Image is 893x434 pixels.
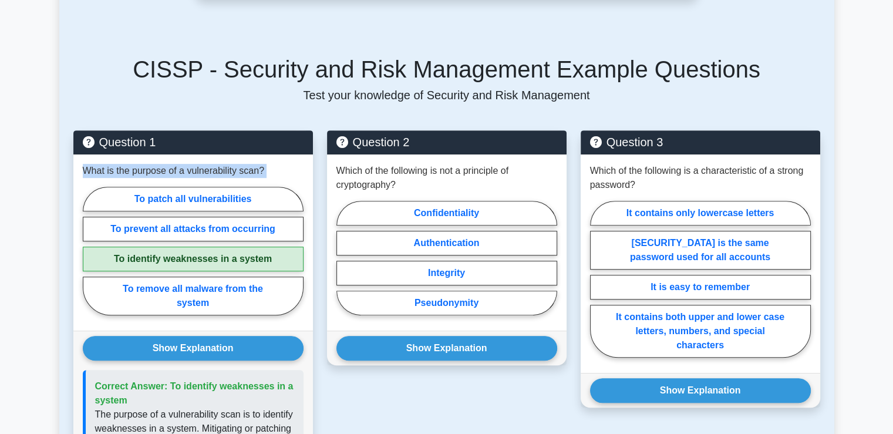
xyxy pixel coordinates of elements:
button: Show Explanation [590,378,811,403]
label: Confidentiality [336,201,557,226]
label: It contains both upper and lower case letters, numbers, and special characters [590,305,811,358]
label: Pseudonymity [336,291,557,315]
label: It contains only lowercase letters [590,201,811,226]
label: To identify weaknesses in a system [83,247,304,271]
label: To patch all vulnerabilities [83,187,304,211]
button: Show Explanation [83,336,304,361]
span: Correct Answer: To identify weaknesses in a system [95,381,294,405]
label: It is easy to remember [590,275,811,300]
label: [SECURITY_DATA] is the same password used for all accounts [590,231,811,270]
p: Which of the following is a characteristic of a strong password? [590,164,811,192]
h5: CISSP - Security and Risk Management Example Questions [73,55,820,83]
label: To prevent all attacks from occurring [83,217,304,241]
h5: Question 2 [336,135,557,149]
p: Which of the following is not a principle of cryptography? [336,164,557,192]
label: Integrity [336,261,557,285]
button: Show Explanation [336,336,557,361]
h5: Question 1 [83,135,304,149]
label: To remove all malware from the system [83,277,304,315]
p: Test your knowledge of Security and Risk Management [73,88,820,102]
h5: Question 3 [590,135,811,149]
p: What is the purpose of a vulnerability scan? [83,164,265,178]
label: Authentication [336,231,557,255]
